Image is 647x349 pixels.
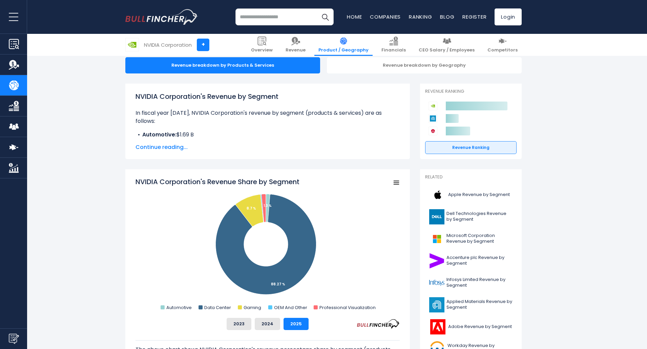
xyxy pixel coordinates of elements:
[370,13,401,20] a: Companies
[419,47,475,53] span: CEO Salary / Employees
[448,192,510,198] span: Apple Revenue by Segment
[429,275,444,290] img: INFY logo
[135,109,400,125] p: In fiscal year [DATE], NVIDIA Corporation's revenue by segment (products & services) are as follows:
[135,143,400,151] span: Continue reading...
[446,277,513,288] span: Infosys Limited Revenue by Segment
[429,253,444,268] img: ACN logo
[135,131,400,139] li: $1.69 B
[429,127,437,135] img: Broadcom competitors logo
[144,41,192,49] div: NVIDIA Corporation
[429,187,446,202] img: AAPL logo
[318,47,369,53] span: Product / Geography
[487,47,518,53] span: Competitors
[319,304,376,311] text: Professional Visualization
[247,206,256,211] tspan: 8.7 %
[425,141,517,154] a: Revenue Ranking
[425,296,517,314] a: Applied Materials Revenue by Segment
[429,231,444,246] img: MSFT logo
[429,114,437,123] img: Applied Materials competitors logo
[446,255,513,266] span: Accenture plc Revenue by Segment
[264,203,272,208] tspan: 1.3 %
[327,57,522,73] div: Revenue breakdown by Geography
[446,299,513,310] span: Applied Materials Revenue by Segment
[314,34,373,56] a: Product / Geography
[425,174,517,180] p: Related
[271,282,285,287] tspan: 88.27 %
[495,8,522,25] a: Login
[440,13,454,20] a: Blog
[286,47,306,53] span: Revenue
[429,297,444,312] img: AMAT logo
[284,318,309,330] button: 2025
[244,304,261,311] text: Gaming
[415,34,479,56] a: CEO Salary / Employees
[425,252,517,270] a: Accenture plc Revenue by Segment
[462,13,486,20] a: Register
[125,9,198,25] a: Go to homepage
[125,9,198,25] img: bullfincher logo
[409,13,432,20] a: Ranking
[281,34,310,56] a: Revenue
[142,131,176,138] b: Automotive:
[135,91,400,102] h1: NVIDIA Corporation's Revenue by Segment
[251,47,273,53] span: Overview
[425,230,517,248] a: Microsoft Corporation Revenue by Segment
[197,39,209,51] a: +
[135,177,400,312] svg: NVIDIA Corporation's Revenue Share by Segment
[425,208,517,226] a: Dell Technologies Revenue by Segment
[317,8,334,25] button: Search
[126,38,139,51] img: NVDA logo
[377,34,410,56] a: Financials
[425,318,517,336] a: Adobe Revenue by Segment
[425,186,517,204] a: Apple Revenue by Segment
[274,304,307,311] text: OEM And Other
[381,47,406,53] span: Financials
[166,304,192,311] text: Automotive
[135,177,299,187] tspan: NVIDIA Corporation's Revenue Share by Segment
[448,324,512,330] span: Adobe Revenue by Segment
[125,57,320,73] div: Revenue breakdown by Products & Services
[446,233,513,244] span: Microsoft Corporation Revenue by Segment
[347,13,362,20] a: Home
[255,318,280,330] button: 2024
[429,319,446,334] img: ADBE logo
[483,34,522,56] a: Competitors
[425,89,517,94] p: Revenue Ranking
[425,274,517,292] a: Infosys Limited Revenue by Segment
[204,304,231,311] text: Data Center
[429,102,437,110] img: NVIDIA Corporation competitors logo
[446,211,513,222] span: Dell Technologies Revenue by Segment
[227,318,251,330] button: 2023
[247,34,277,56] a: Overview
[429,209,444,224] img: DELL logo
